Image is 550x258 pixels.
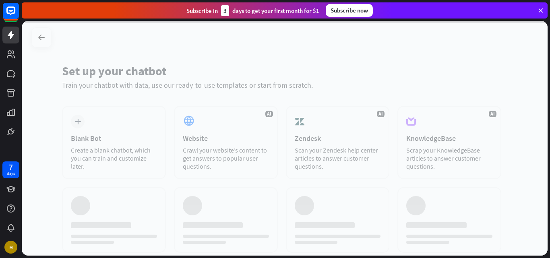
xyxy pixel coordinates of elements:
[2,161,19,178] a: 7 days
[7,171,15,176] div: days
[221,5,229,16] div: 3
[326,4,373,17] div: Subscribe now
[4,241,17,254] div: M
[186,5,319,16] div: Subscribe in days to get your first month for $1
[9,163,13,171] div: 7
